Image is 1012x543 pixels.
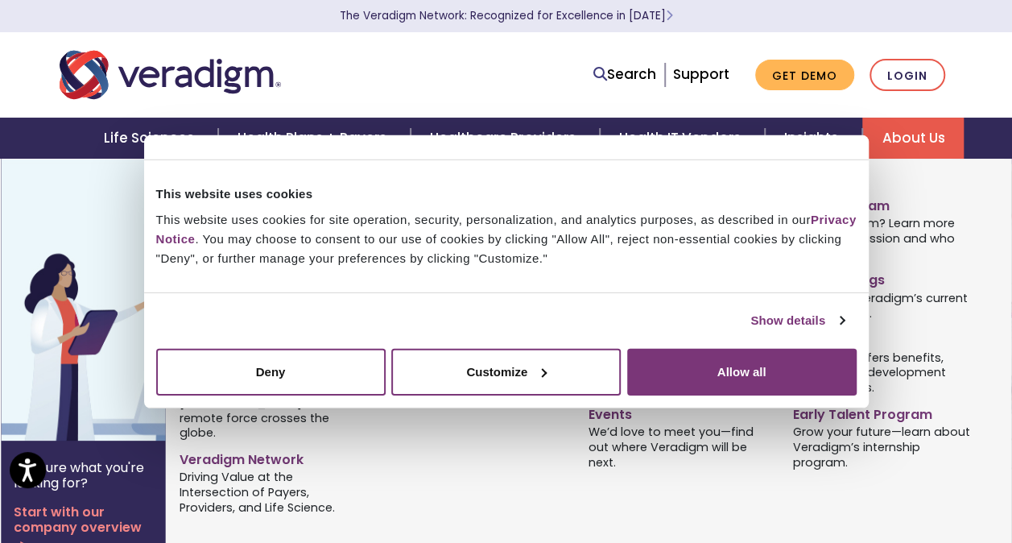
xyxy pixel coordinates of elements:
[792,289,973,321] span: View all of Veradigm’s current job openings.
[869,59,945,92] a: Login
[750,311,844,330] a: Show details
[218,118,411,159] a: Health Plans + Payers
[593,64,656,85] a: Search
[862,118,964,159] a: About Us
[391,348,621,395] button: Customize
[792,349,973,396] span: Veradigm offers benefits, training and development opportunities.
[589,424,769,470] span: We’d love to meet you—find out where Veradigm will be next.
[14,460,152,491] p: Not sure what you're looking for?
[792,325,973,349] a: Benefits
[156,209,857,267] div: This website uses cookies for site operation, security, personalization, and analytics purposes, ...
[1,159,260,441] img: Vector image of Veradigm’s Story
[589,400,769,424] a: Events
[180,446,360,469] a: Veradigm Network
[60,48,281,102] img: Veradigm logo
[600,118,765,159] a: Health IT Vendors
[755,60,854,91] a: Get Demo
[792,400,973,424] a: Early Talent Program
[411,118,599,159] a: Healthcare Providers
[156,348,386,395] button: Deny
[180,364,360,441] span: Headquartered in [GEOGRAPHIC_DATA], [GEOGRAPHIC_DATA], our remote force crosses the globe.
[340,8,673,23] a: The Veradigm Network: Recognized for Excellence in [DATE]Learn More
[180,469,360,516] span: Driving Value at the Intersection of Payers, Providers, and Life Science.
[156,184,857,204] div: This website uses cookies
[627,348,857,395] button: Allow all
[85,118,218,159] a: Life Sciences
[673,64,729,84] a: Support
[156,212,857,245] a: Privacy Notice
[666,8,673,23] span: Learn More
[792,215,973,262] span: Why Veradigm? Learn more about our mission and who we are.
[792,266,973,289] a: Job Openings
[792,192,973,215] a: Join Our Team
[792,424,973,470] span: Grow your future—learn about Veradigm’s internship program.
[765,118,862,159] a: Insights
